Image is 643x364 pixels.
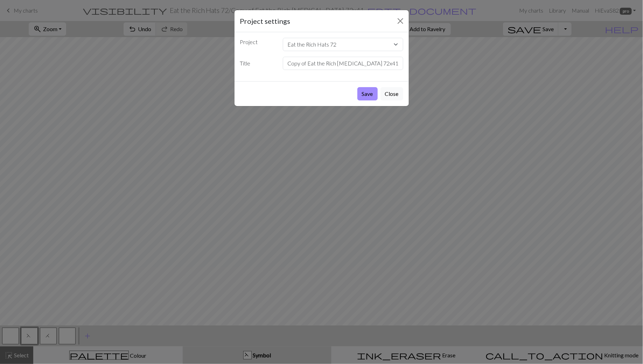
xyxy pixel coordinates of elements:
h5: Project settings [240,16,291,26]
button: Close [380,87,403,100]
label: Project [236,38,279,48]
label: Title [236,57,279,70]
button: Close [395,15,406,27]
button: Save [357,87,378,100]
